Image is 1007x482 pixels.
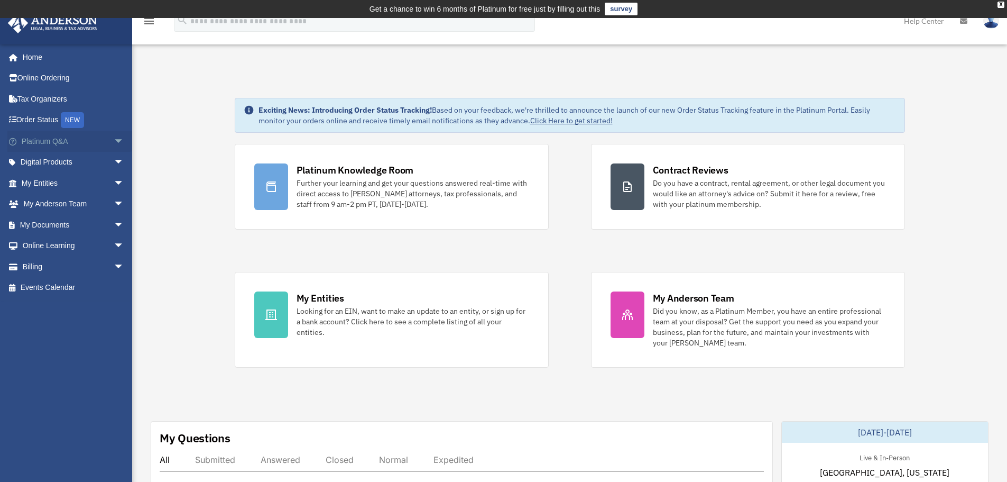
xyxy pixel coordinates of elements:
a: Platinum Q&Aarrow_drop_down [7,131,140,152]
div: My Anderson Team [653,292,734,305]
a: Online Learningarrow_drop_down [7,235,140,257]
div: Platinum Knowledge Room [297,163,414,177]
div: Contract Reviews [653,163,728,177]
div: NEW [61,112,84,128]
a: Digital Productsarrow_drop_down [7,152,140,173]
a: My Documentsarrow_drop_down [7,214,140,235]
a: My Entitiesarrow_drop_down [7,172,140,194]
a: Platinum Knowledge Room Further your learning and get your questions answered real-time with dire... [235,144,549,230]
div: My Entities [297,292,344,305]
div: Normal [379,454,408,465]
span: arrow_drop_down [114,152,135,174]
a: menu [143,19,155,28]
a: Online Ordering [7,68,140,89]
div: Live & In-Person [851,451,918,462]
a: survey [605,3,638,15]
a: Order StatusNEW [7,110,140,131]
span: [GEOGRAPHIC_DATA], [US_STATE] [820,466,949,479]
span: arrow_drop_down [114,131,135,152]
div: Closed [326,454,354,465]
a: My Anderson Teamarrow_drop_down [7,194,140,215]
a: Click Here to get started! [530,116,613,125]
span: arrow_drop_down [114,194,135,215]
div: Answered [261,454,300,465]
div: My Questions [160,430,230,446]
div: Did you know, as a Platinum Member, you have an entire professional team at your disposal? Get th... [653,306,885,348]
strong: Exciting News: Introducing Order Status Tracking! [258,105,432,115]
div: [DATE]-[DATE] [782,422,988,443]
div: Further your learning and get your questions answered real-time with direct access to [PERSON_NAM... [297,178,529,210]
a: Tax Organizers [7,88,140,110]
a: Events Calendar [7,277,140,298]
a: Home [7,47,135,68]
i: search [177,14,188,26]
span: arrow_drop_down [114,256,135,278]
i: menu [143,15,155,28]
div: Submitted [195,454,235,465]
span: arrow_drop_down [114,214,135,236]
div: close [997,2,1004,8]
img: User Pic [983,13,999,29]
a: Billingarrow_drop_down [7,256,140,277]
div: Looking for an EIN, want to make an update to an entity, or sign up for a bank account? Click her... [297,306,529,338]
span: arrow_drop_down [114,172,135,194]
div: Expedited [433,454,474,465]
div: Get a chance to win 6 months of Platinum for free just by filling out this [369,3,600,15]
a: My Entities Looking for an EIN, want to make an update to an entity, or sign up for a bank accoun... [235,272,549,368]
a: My Anderson Team Did you know, as a Platinum Member, you have an entire professional team at your... [591,272,905,368]
div: Do you have a contract, rental agreement, or other legal document you would like an attorney's ad... [653,178,885,210]
img: Anderson Advisors Platinum Portal [5,13,100,33]
div: All [160,454,170,465]
div: Based on your feedback, we're thrilled to announce the launch of our new Order Status Tracking fe... [258,105,896,126]
a: Contract Reviews Do you have a contract, rental agreement, or other legal document you would like... [591,144,905,230]
span: arrow_drop_down [114,235,135,257]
